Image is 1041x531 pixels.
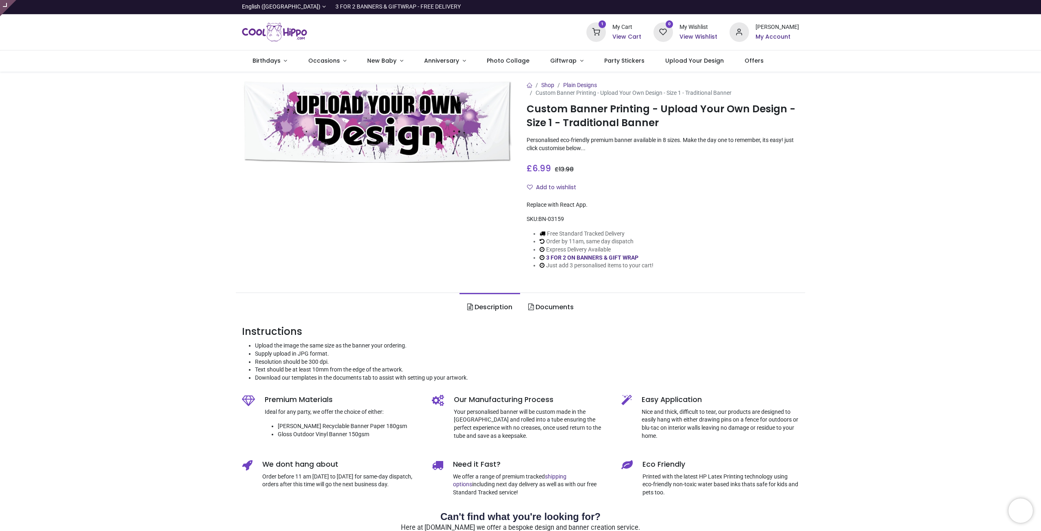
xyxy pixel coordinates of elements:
[242,3,326,11] a: English ([GEOGRAPHIC_DATA])
[424,57,459,65] span: Anniversary
[527,215,799,223] div: SKU:
[242,50,298,72] a: Birthdays
[679,33,717,41] a: View Wishlist
[745,57,764,65] span: Offers
[628,3,799,11] iframe: Customer reviews powered by Trustpilot
[520,293,581,321] a: Documents
[255,358,799,366] li: Resolution should be 300 dpi.
[414,50,476,72] a: Anniversary
[532,162,551,174] span: 6.99
[335,3,461,11] div: 3 FOR 2 BANNERS & GIFTWRAP - FREE DELIVERY
[642,395,799,405] h5: Easy Application
[536,90,732,96] span: Custom Banner Printing - Upload Your Own Design - Size 1 - Traditional Banner
[679,23,717,31] div: My Wishlist
[255,350,799,358] li: Supply upload in JPG format.
[604,57,645,65] span: Party Stickers
[540,262,653,270] li: Just add 3 personalised items to your cart!
[546,254,638,261] a: 3 FOR 2 ON BANNERS & GIFT WRAP
[460,293,520,321] a: Description
[527,201,799,209] div: Replace with React App.
[242,21,307,44] a: Logo of Cool Hippo
[653,28,673,35] a: 0
[756,33,799,41] a: My Account
[642,408,799,440] p: Nice and thick, difficult to tear, our products are designed to easily hang with either drawing p...
[527,102,799,130] h1: Custom Banner Printing - Upload Your Own Design - Size 1 - Traditional Banner
[540,238,653,246] li: Order by 11am, same day dispatch
[242,81,514,163] img: Custom Banner Printing - Upload Your Own Design - Size 1 - Traditional Banner
[242,325,799,339] h3: Instructions
[642,473,799,497] p: Printed with the latest HP Latex Printing technology using eco-friendly non-toxic water based ink...
[559,165,574,173] span: 13.98
[541,82,554,88] a: Shop
[278,430,420,439] li: Gloss Outdoor Vinyl Banner 150gsm
[612,33,641,41] a: View Cart
[665,57,724,65] span: Upload Your Design
[265,395,420,405] h5: Premium Materials
[1008,498,1033,523] iframe: Brevo live chat
[527,162,551,174] span: £
[454,395,610,405] h5: Our Manufacturing Process
[527,181,583,194] button: Add to wishlistAdd to wishlist
[453,473,610,497] p: We offer a range of premium tracked including next day delivery as well as with our free Standard...
[298,50,357,72] a: Occasions
[487,57,529,65] span: Photo Collage
[255,374,799,382] li: Download our templates in the documents tab to assist with setting up your artwork.
[540,50,594,72] a: Giftwrap
[253,57,281,65] span: Birthdays
[642,459,799,470] h5: Eco Friendly
[586,28,606,35] a: 1
[540,230,653,238] li: Free Standard Tracked Delivery
[756,23,799,31] div: [PERSON_NAME]
[255,342,799,350] li: Upload the image the same size as the banner your ordering.
[357,50,414,72] a: New Baby
[278,422,420,430] li: [PERSON_NAME] Recyclable Banner Paper 180gsm
[242,21,307,44] img: Cool Hippo
[308,57,340,65] span: Occasions
[540,246,653,254] li: Express Delivery Available
[262,473,420,489] p: Order before 11 am [DATE] to [DATE] for same-day dispatch, orders after this time will go the nex...
[599,20,606,28] sup: 1
[527,184,533,190] i: Add to wishlist
[666,20,673,28] sup: 0
[453,459,610,470] h5: Need it Fast?
[563,82,597,88] a: Plain Designs
[242,510,799,524] h2: Can't find what you're looking for?
[367,57,396,65] span: New Baby
[262,459,420,470] h5: We dont hang about
[265,408,420,416] p: Ideal for any party, we offer the choice of either:
[538,216,564,222] span: BN-03159
[555,165,574,173] span: £
[454,408,610,440] p: Your personalised banner will be custom made in the [GEOGRAPHIC_DATA] and rolled into a tube ensu...
[612,23,641,31] div: My Cart
[255,366,799,374] li: Text should be at least 10mm from the edge of the artwork.
[550,57,577,65] span: Giftwrap
[527,136,799,152] p: Personalised eco-friendly premium banner available in 8 sizes. Make the day one to remember, its ...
